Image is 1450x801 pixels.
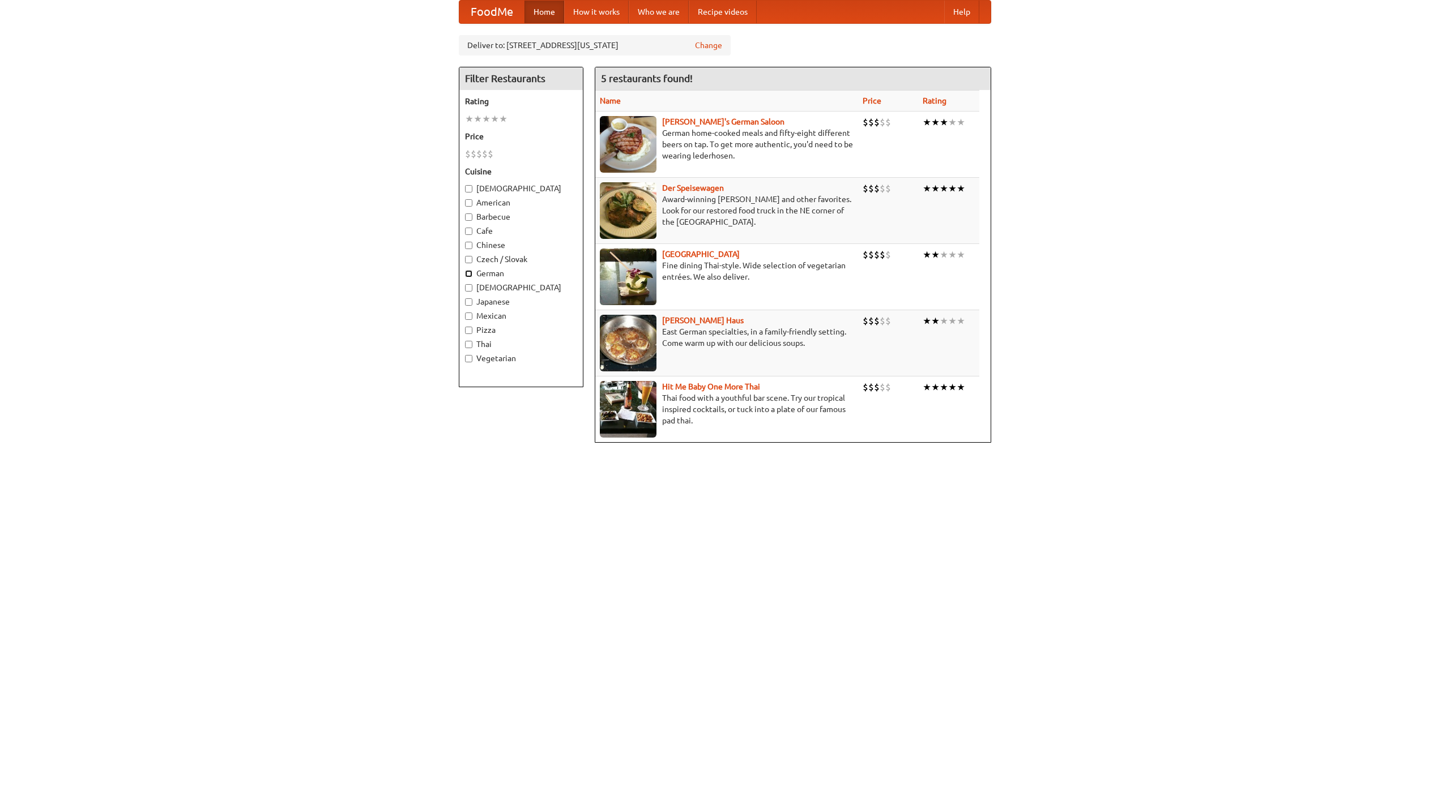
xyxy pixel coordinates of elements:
label: Chinese [465,239,577,251]
li: $ [880,315,885,327]
li: ★ [474,113,482,125]
a: Name [600,96,621,105]
a: Help [944,1,979,23]
li: $ [863,182,868,195]
li: ★ [940,182,948,195]
img: esthers.jpg [600,116,656,173]
li: $ [465,148,471,160]
li: $ [868,381,874,393]
li: ★ [940,116,948,128]
label: [DEMOGRAPHIC_DATA] [465,183,577,194]
li: $ [880,116,885,128]
label: German [465,268,577,279]
h5: Rating [465,96,577,107]
li: $ [482,148,488,160]
li: $ [885,315,891,327]
input: [DEMOGRAPHIC_DATA] [465,185,472,192]
a: [GEOGRAPHIC_DATA] [662,250,740,259]
li: ★ [948,315,957,327]
input: Cafe [465,228,472,235]
li: $ [863,315,868,327]
label: Cafe [465,225,577,237]
li: ★ [923,116,931,128]
label: Czech / Slovak [465,254,577,265]
label: Thai [465,339,577,350]
li: $ [874,381,880,393]
input: American [465,199,472,207]
input: Japanese [465,298,472,306]
li: ★ [948,249,957,261]
li: $ [863,249,868,261]
img: speisewagen.jpg [600,182,656,239]
a: Who we are [629,1,689,23]
input: Thai [465,341,472,348]
li: $ [868,249,874,261]
li: $ [868,315,874,327]
li: $ [874,116,880,128]
li: ★ [940,315,948,327]
div: Deliver to: [STREET_ADDRESS][US_STATE] [459,35,731,55]
label: Vegetarian [465,353,577,364]
li: ★ [499,113,507,125]
input: Barbecue [465,213,472,221]
li: ★ [940,249,948,261]
a: Rating [923,96,946,105]
label: Mexican [465,310,577,322]
li: $ [863,116,868,128]
h5: Price [465,131,577,142]
li: $ [863,381,868,393]
img: kohlhaus.jpg [600,315,656,371]
li: ★ [931,315,940,327]
p: Thai food with a youthful bar scene. Try our tropical inspired cocktails, or tuck into a plate of... [600,392,854,426]
li: ★ [948,116,957,128]
b: [PERSON_NAME] Haus [662,316,744,325]
a: Home [524,1,564,23]
li: $ [874,249,880,261]
li: ★ [957,116,965,128]
li: $ [476,148,482,160]
li: ★ [931,182,940,195]
li: ★ [465,113,474,125]
input: Pizza [465,327,472,334]
input: Czech / Slovak [465,256,472,263]
li: ★ [931,249,940,261]
a: Der Speisewagen [662,183,724,192]
label: American [465,197,577,208]
input: German [465,270,472,277]
li: ★ [948,182,957,195]
label: Barbecue [465,211,577,222]
label: Pizza [465,324,577,336]
p: German home-cooked meals and fifty-eight different beers on tap. To get more authentic, you'd nee... [600,127,854,161]
img: babythai.jpg [600,381,656,438]
li: $ [885,116,891,128]
li: ★ [940,381,948,393]
a: How it works [564,1,629,23]
img: satay.jpg [600,249,656,305]
li: ★ [957,315,965,327]
li: ★ [957,182,965,195]
a: [PERSON_NAME]'s German Saloon [662,117,784,126]
li: ★ [957,381,965,393]
li: $ [868,182,874,195]
p: East German specialties, in a family-friendly setting. Come warm up with our delicious soups. [600,326,854,349]
ng-pluralize: 5 restaurants found! [601,73,693,84]
li: ★ [923,249,931,261]
li: $ [880,249,885,261]
li: ★ [923,381,931,393]
li: ★ [931,116,940,128]
input: Chinese [465,242,472,249]
p: Fine dining Thai-style. Wide selection of vegetarian entrées. We also deliver. [600,260,854,282]
a: Change [695,40,722,51]
h5: Cuisine [465,166,577,177]
a: Hit Me Baby One More Thai [662,382,760,391]
li: ★ [931,381,940,393]
li: ★ [957,249,965,261]
li: $ [471,148,476,160]
li: ★ [482,113,491,125]
a: FoodMe [459,1,524,23]
p: Award-winning [PERSON_NAME] and other favorites. Look for our restored food truck in the NE corne... [600,194,854,228]
a: Price [863,96,881,105]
